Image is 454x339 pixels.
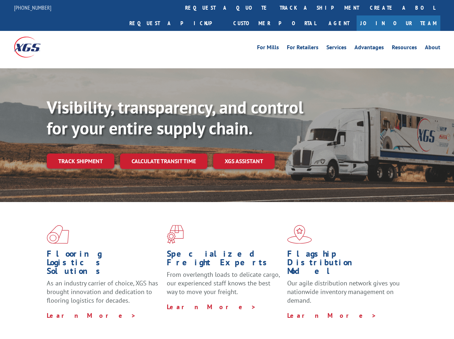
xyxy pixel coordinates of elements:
[167,270,281,302] p: From overlength loads to delicate cargo, our experienced staff knows the best way to move your fr...
[167,249,281,270] h1: Specialized Freight Experts
[287,249,402,279] h1: Flagship Distribution Model
[257,45,279,52] a: For Mills
[167,303,256,311] a: Learn More >
[47,96,303,139] b: Visibility, transparency, and control for your entire supply chain.
[228,15,321,31] a: Customer Portal
[47,311,136,320] a: Learn More >
[120,154,207,169] a: Calculate transit time
[287,279,400,304] span: Our agile distribution network gives you nationwide inventory management on demand.
[321,15,357,31] a: Agent
[167,225,184,244] img: xgs-icon-focused-on-flooring-red
[287,311,377,320] a: Learn More >
[47,154,114,169] a: Track shipment
[47,279,158,304] span: As an industry carrier of choice, XGS has brought innovation and dedication to flooring logistics...
[14,4,51,11] a: [PHONE_NUMBER]
[392,45,417,52] a: Resources
[425,45,440,52] a: About
[47,225,69,244] img: xgs-icon-total-supply-chain-intelligence-red
[357,15,440,31] a: Join Our Team
[213,154,275,169] a: XGS ASSISTANT
[124,15,228,31] a: Request a pickup
[287,225,312,244] img: xgs-icon-flagship-distribution-model-red
[287,45,318,52] a: For Retailers
[354,45,384,52] a: Advantages
[47,249,161,279] h1: Flooring Logistics Solutions
[326,45,347,52] a: Services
